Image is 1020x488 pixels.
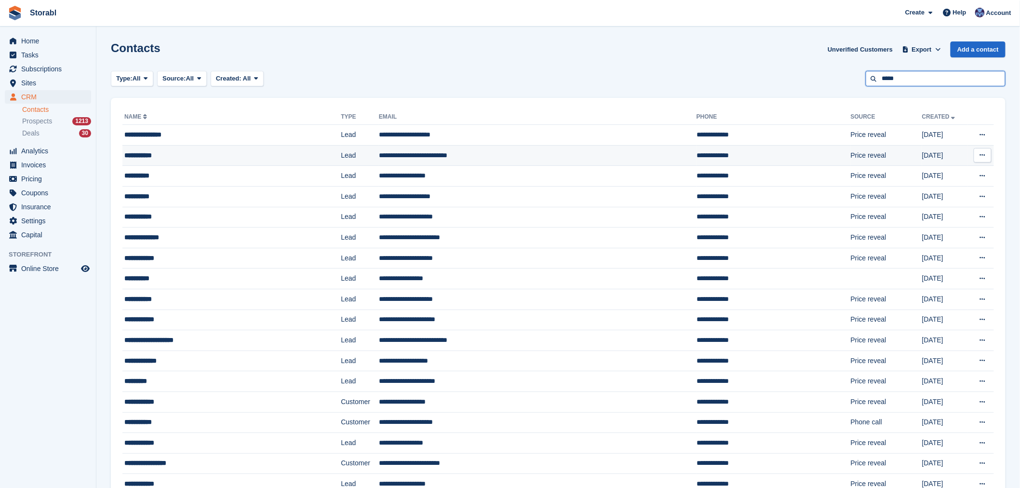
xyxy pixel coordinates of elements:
a: menu [5,200,91,214]
a: Storabl [26,5,60,21]
td: Price reveal [851,228,922,248]
td: [DATE] [922,125,968,146]
span: Type: [116,74,133,83]
span: Tasks [21,48,79,62]
span: All [133,74,141,83]
span: Help [953,8,966,17]
td: Lead [341,433,379,454]
th: Source [851,109,922,125]
button: Created: All [211,71,264,87]
td: Price reveal [851,166,922,187]
th: Email [379,109,697,125]
a: Preview store [80,263,91,274]
td: Price reveal [851,145,922,166]
span: Online Store [21,262,79,275]
button: Source: All [157,71,207,87]
td: Customer [341,453,379,474]
td: [DATE] [922,310,968,330]
td: Lead [341,125,379,146]
td: Price reveal [851,310,922,330]
td: [DATE] [922,248,968,269]
span: All [243,75,251,82]
img: Tegan Ewart [975,8,985,17]
td: Customer [341,412,379,433]
td: [DATE] [922,166,968,187]
div: 1213 [72,117,91,125]
td: Lead [341,371,379,392]
span: Settings [21,214,79,228]
h1: Contacts [111,41,161,54]
span: Capital [21,228,79,242]
span: Home [21,34,79,48]
span: Deals [22,129,40,138]
td: Price reveal [851,453,922,474]
td: Lead [341,269,379,289]
td: [DATE] [922,453,968,474]
a: menu [5,48,91,62]
td: Lead [341,310,379,330]
td: Price reveal [851,125,922,146]
a: menu [5,172,91,186]
td: [DATE] [922,207,968,228]
a: menu [5,34,91,48]
td: Lead [341,145,379,166]
a: menu [5,62,91,76]
td: [DATE] [922,371,968,392]
span: Invoices [21,158,79,172]
td: [DATE] [922,433,968,454]
th: Phone [697,109,851,125]
span: Storefront [9,250,96,259]
a: Contacts [22,105,91,114]
span: Source: [162,74,186,83]
span: Coupons [21,186,79,200]
a: Unverified Customers [824,41,897,57]
td: Customer [341,392,379,412]
a: menu [5,144,91,158]
span: Sites [21,76,79,90]
td: [DATE] [922,330,968,351]
td: Price reveal [851,207,922,228]
td: [DATE] [922,289,968,310]
td: [DATE] [922,186,968,207]
a: menu [5,186,91,200]
span: Create [905,8,925,17]
span: Account [986,8,1011,18]
img: stora-icon-8386f47178a22dfd0bd8f6a31ec36ba5ce8667c1dd55bd0f319d3a0aa187defe.svg [8,6,22,20]
td: Price reveal [851,371,922,392]
td: [DATE] [922,392,968,412]
td: Lead [341,330,379,351]
a: menu [5,90,91,104]
a: Created [922,113,957,120]
td: Lead [341,166,379,187]
td: [DATE] [922,412,968,433]
td: Lead [341,186,379,207]
td: Price reveal [851,330,922,351]
a: Deals 30 [22,128,91,138]
td: Phone call [851,412,922,433]
button: Export [900,41,943,57]
span: Insurance [21,200,79,214]
td: Lead [341,248,379,269]
span: Export [912,45,932,54]
td: Lead [341,228,379,248]
td: [DATE] [922,269,968,289]
span: Created: [216,75,242,82]
td: [DATE] [922,145,968,166]
th: Type [341,109,379,125]
a: Name [124,113,149,120]
div: 30 [79,129,91,137]
a: menu [5,228,91,242]
td: Lead [341,351,379,371]
td: Lead [341,289,379,310]
button: Type: All [111,71,153,87]
span: All [186,74,194,83]
a: menu [5,76,91,90]
a: Prospects 1213 [22,116,91,126]
span: CRM [21,90,79,104]
span: Subscriptions [21,62,79,76]
a: menu [5,158,91,172]
span: Pricing [21,172,79,186]
a: Add a contact [951,41,1006,57]
td: [DATE] [922,351,968,371]
span: Prospects [22,117,52,126]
